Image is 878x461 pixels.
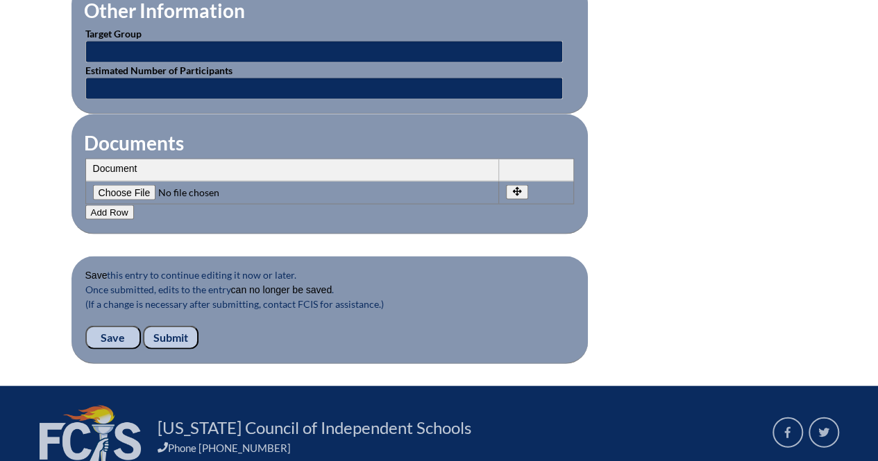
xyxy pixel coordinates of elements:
input: Submit [143,326,199,349]
a: [US_STATE] Council of Independent Schools [152,417,477,439]
th: Document [86,159,499,182]
label: Target Group [85,28,142,40]
input: Save [85,326,141,349]
b: can no longer be saved [231,284,332,295]
label: Estimated Number of Participants [85,64,233,76]
legend: Documents [83,131,185,155]
div: Phone [PHONE_NUMBER] [158,442,756,454]
p: Once submitted, edits to the entry . (If a change is necessary after submitting, contact FCIS for... [85,282,574,326]
p: this entry to continue editing it now or later. [85,268,574,282]
b: Save [85,270,108,281]
button: Add Row [85,205,134,220]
